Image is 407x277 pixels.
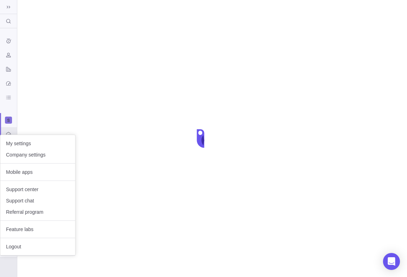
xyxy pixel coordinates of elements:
[0,241,75,252] a: Logout
[383,253,400,270] div: Open Intercom Messenger
[0,149,75,160] a: Company settings
[6,208,70,216] span: Referral program
[0,166,75,178] a: Mobile apps
[4,263,13,272] div: Test
[6,226,70,233] span: Feature labs
[6,186,70,193] span: Support center
[0,206,75,218] a: Referral program
[6,151,70,158] span: Company settings
[0,138,75,149] a: My settings
[6,197,70,204] span: Support chat
[6,243,70,250] span: Logout
[0,224,75,235] a: Feature labs
[6,169,70,176] span: Mobile apps
[0,195,75,206] a: Support chat
[6,140,70,147] span: My settings
[0,184,75,195] a: Support center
